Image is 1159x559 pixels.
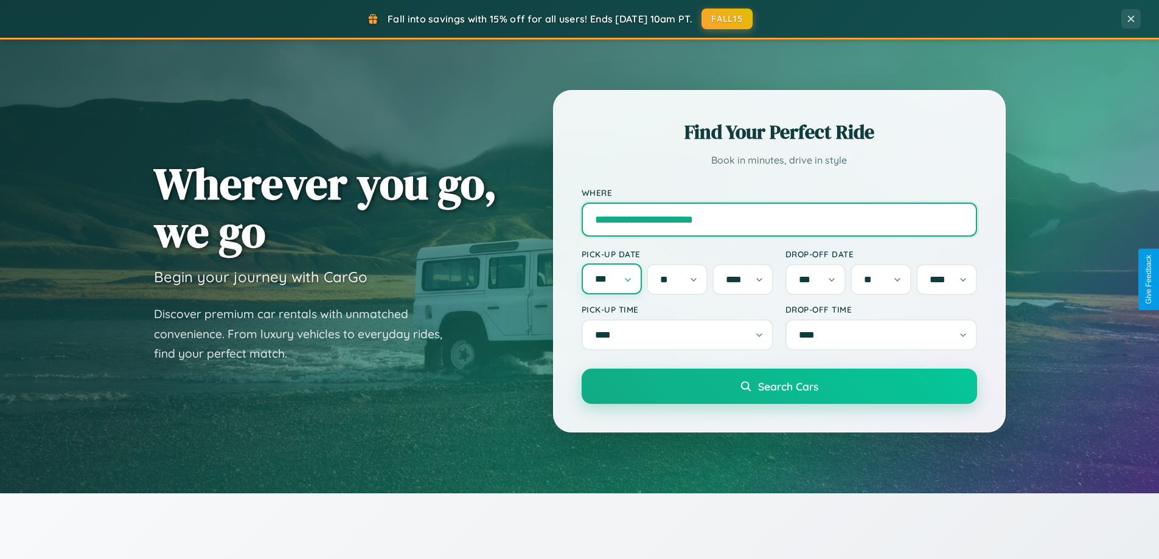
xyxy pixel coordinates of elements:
[154,159,497,255] h1: Wherever you go, we go
[582,304,773,314] label: Pick-up Time
[388,13,692,25] span: Fall into savings with 15% off for all users! Ends [DATE] 10am PT.
[582,151,977,169] p: Book in minutes, drive in style
[785,249,977,259] label: Drop-off Date
[582,249,773,259] label: Pick-up Date
[785,304,977,314] label: Drop-off Time
[701,9,753,29] button: FALL15
[154,304,458,364] p: Discover premium car rentals with unmatched convenience. From luxury vehicles to everyday rides, ...
[1144,255,1153,304] div: Give Feedback
[154,268,367,286] h3: Begin your journey with CarGo
[758,380,818,393] span: Search Cars
[582,369,977,404] button: Search Cars
[582,187,977,198] label: Where
[582,119,977,145] h2: Find Your Perfect Ride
